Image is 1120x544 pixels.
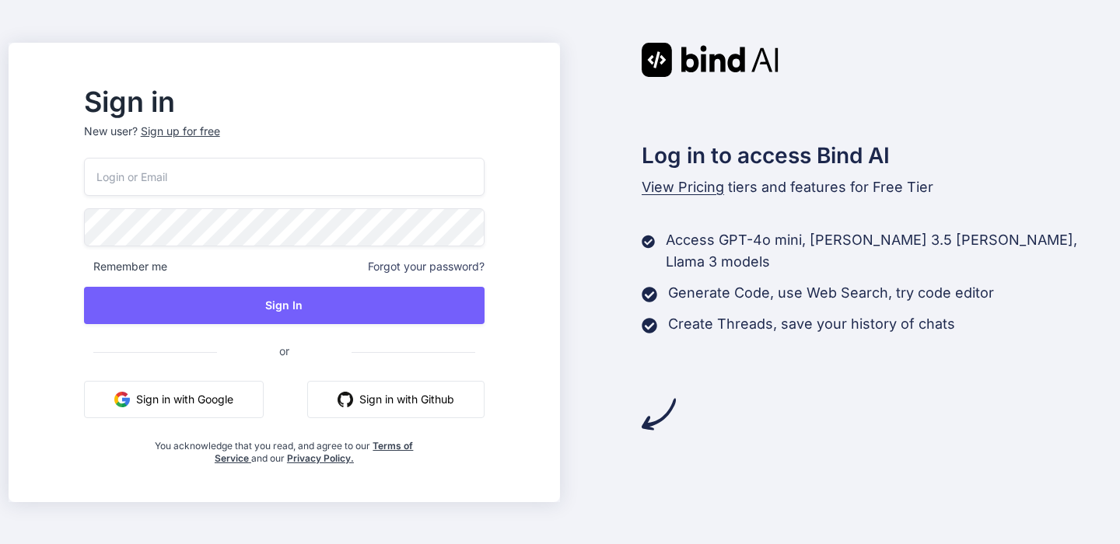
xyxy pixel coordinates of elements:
[642,179,724,195] span: View Pricing
[84,89,485,114] h2: Sign in
[287,452,354,464] a: Privacy Policy.
[642,397,676,431] img: arrow
[84,124,485,158] p: New user?
[215,440,414,464] a: Terms of Service
[141,124,220,139] div: Sign up for free
[338,392,353,407] img: github
[151,431,418,465] div: You acknowledge that you read, and agree to our and our
[642,43,779,77] img: Bind AI logo
[642,139,1111,172] h2: Log in to access Bind AI
[84,287,485,324] button: Sign In
[668,282,994,304] p: Generate Code, use Web Search, try code editor
[307,381,485,418] button: Sign in with Github
[84,381,264,418] button: Sign in with Google
[84,158,485,196] input: Login or Email
[666,229,1111,273] p: Access GPT-4o mini, [PERSON_NAME] 3.5 [PERSON_NAME], Llama 3 models
[217,332,352,370] span: or
[114,392,130,407] img: google
[368,259,485,274] span: Forgot your password?
[642,176,1111,198] p: tiers and features for Free Tier
[84,259,167,274] span: Remember me
[668,313,955,335] p: Create Threads, save your history of chats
